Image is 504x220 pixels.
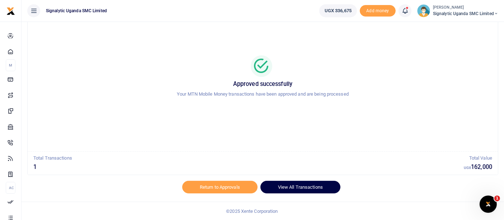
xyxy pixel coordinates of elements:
a: View All Transactions [260,181,340,193]
p: Your MTN Mobile Money transactions have been approved and are being processed [36,91,489,98]
small: [PERSON_NAME] [433,5,498,11]
a: profile-user [PERSON_NAME] Signalytic Uganda SMC Limited [417,4,498,17]
h5: Approved successfully [36,81,489,88]
p: Total Value [464,155,492,162]
span: UGX 336,675 [325,7,352,14]
a: Return to Approvals [182,181,258,193]
a: logo-small logo-large logo-large [6,8,15,13]
p: Total Transactions [33,155,464,162]
span: Add money [360,5,396,17]
h5: 162,000 [464,164,492,171]
h5: 1 [33,164,464,171]
small: UGX [464,166,471,170]
img: logo-small [6,7,15,15]
span: Signalytic Uganda SMC Limited [43,8,110,14]
li: Wallet ballance [316,4,360,17]
li: Toup your wallet [360,5,396,17]
span: Signalytic Uganda SMC Limited [433,10,498,17]
li: M [6,59,15,71]
a: UGX 336,675 [319,4,357,17]
li: Ac [6,182,15,194]
img: profile-user [417,4,430,17]
span: 1 [494,196,500,201]
iframe: Intercom live chat [480,196,497,213]
a: Add money [360,8,396,13]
